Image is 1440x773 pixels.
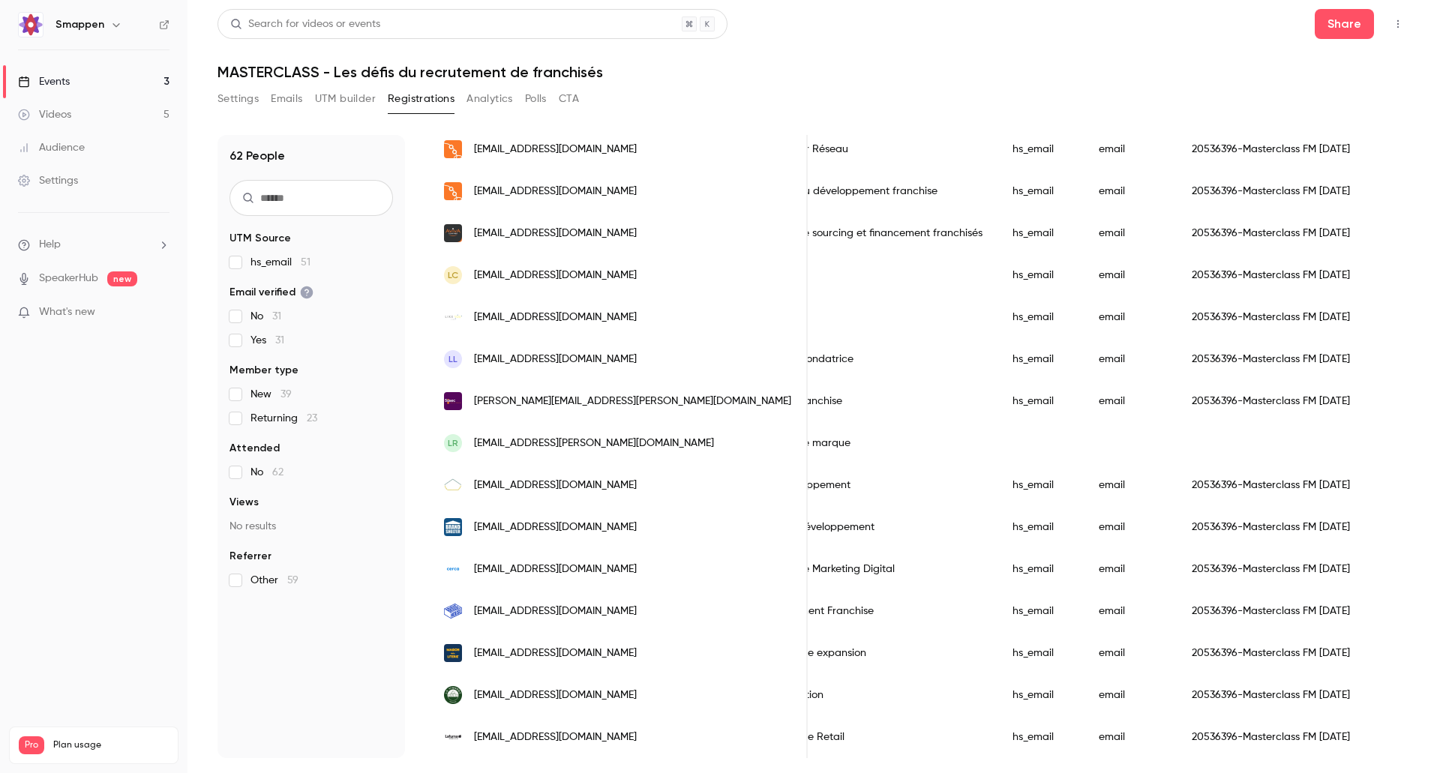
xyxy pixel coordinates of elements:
[444,728,462,746] img: milletmountaingroup.com
[732,380,997,422] div: Directrice franchise
[997,548,1084,590] div: hs_email
[1084,170,1177,212] div: email
[18,173,78,188] div: Settings
[997,254,1084,296] div: hs_email
[444,308,462,326] img: likeyoufitness.fr
[997,380,1084,422] div: hs_email
[229,495,259,510] span: Views
[997,128,1084,170] div: hs_email
[732,716,997,758] div: Coordinatrice Retail
[732,632,997,674] div: Coordinatrice expansion
[448,436,458,450] span: LR
[107,271,137,286] span: new
[474,310,637,325] span: [EMAIL_ADDRESS][DOMAIN_NAME]
[272,311,281,322] span: 31
[307,413,317,424] span: 23
[474,688,637,703] span: [EMAIL_ADDRESS][DOMAIN_NAME]
[18,107,71,122] div: Videos
[997,338,1084,380] div: hs_email
[315,87,376,111] button: UTM builder
[1084,254,1177,296] div: email
[18,237,169,253] li: help-dropdown-opener
[732,212,997,254] div: Responsable sourcing et financement franchisés
[280,389,292,400] span: 39
[732,170,997,212] div: Directrice du développement franchise
[474,730,637,745] span: [EMAIL_ADDRESS][DOMAIN_NAME]
[229,285,313,300] span: Email verified
[466,87,513,111] button: Analytics
[474,394,791,409] span: [PERSON_NAME][EMAIL_ADDRESS][PERSON_NAME][DOMAIN_NAME]
[39,237,61,253] span: Help
[732,464,997,506] div: Resp developpement
[444,140,462,158] img: lesopticiensmobiles.com
[250,387,292,402] span: New
[39,304,95,320] span: What's new
[474,268,637,283] span: [EMAIL_ADDRESS][DOMAIN_NAME]
[732,590,997,632] div: Developpement Franchise
[250,411,317,426] span: Returning
[275,335,284,346] span: 31
[1177,212,1365,254] div: 20536396-Masterclass FM [DATE]
[474,184,637,199] span: [EMAIL_ADDRESS][DOMAIN_NAME]
[444,602,462,620] img: briquehouse.fr
[1177,632,1365,674] div: 20536396-Masterclass FM [DATE]
[444,392,462,410] img: 5asec.com
[19,736,44,754] span: Pro
[53,739,169,751] span: Plan usage
[271,87,302,111] button: Emails
[1177,254,1365,296] div: 20536396-Masterclass FM [DATE]
[1315,9,1374,39] button: Share
[997,674,1084,716] div: hs_email
[55,17,104,32] h6: Smappen
[559,87,579,111] button: CTA
[229,549,271,564] span: Referrer
[1084,338,1177,380] div: email
[301,257,310,268] span: 51
[732,422,997,464] div: Responsable marque
[250,309,281,324] span: No
[474,562,637,577] span: [EMAIL_ADDRESS][DOMAIN_NAME]
[39,271,98,286] a: SpeakerHub
[151,306,169,319] iframe: Noticeable Trigger
[217,63,1410,81] h1: MASTERCLASS - Les défis du recrutement de franchisés
[1177,506,1365,548] div: 20536396-Masterclass FM [DATE]
[997,632,1084,674] div: hs_email
[997,590,1084,632] div: hs_email
[229,441,280,456] span: Attended
[229,519,393,534] p: No results
[1084,632,1177,674] div: email
[474,604,637,619] span: [EMAIL_ADDRESS][DOMAIN_NAME]
[997,716,1084,758] div: hs_email
[1177,716,1365,758] div: 20536396-Masterclass FM [DATE]
[229,231,393,588] section: facet-groups
[230,16,380,32] div: Search for videos or events
[1177,548,1365,590] div: 20536396-Masterclass FM [DATE]
[732,338,997,380] div: Présidente Fondatrice
[474,478,637,493] span: [EMAIL_ADDRESS][DOMAIN_NAME]
[1084,548,1177,590] div: email
[997,170,1084,212] div: hs_email
[997,464,1084,506] div: hs_email
[1084,212,1177,254] div: email
[997,506,1084,548] div: hs_email
[1084,380,1177,422] div: email
[1084,590,1177,632] div: email
[1084,296,1177,338] div: email
[997,296,1084,338] div: hs_email
[250,573,298,588] span: Other
[229,147,285,165] h1: 62 People
[1177,674,1365,716] div: 20536396-Masterclass FM [DATE]
[217,87,259,111] button: Settings
[229,231,291,246] span: UTM Source
[272,467,283,478] span: 62
[732,128,997,170] div: Développeur Réseau
[19,13,43,37] img: Smappen
[388,87,454,111] button: Registrations
[250,255,310,270] span: hs_email
[1177,464,1365,506] div: 20536396-Masterclass FM [DATE]
[250,465,283,480] span: No
[732,674,997,716] div: Communication
[1177,338,1365,380] div: 20536396-Masterclass FM [DATE]
[474,646,637,661] span: [EMAIL_ADDRESS][DOMAIN_NAME]
[448,268,458,282] span: LC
